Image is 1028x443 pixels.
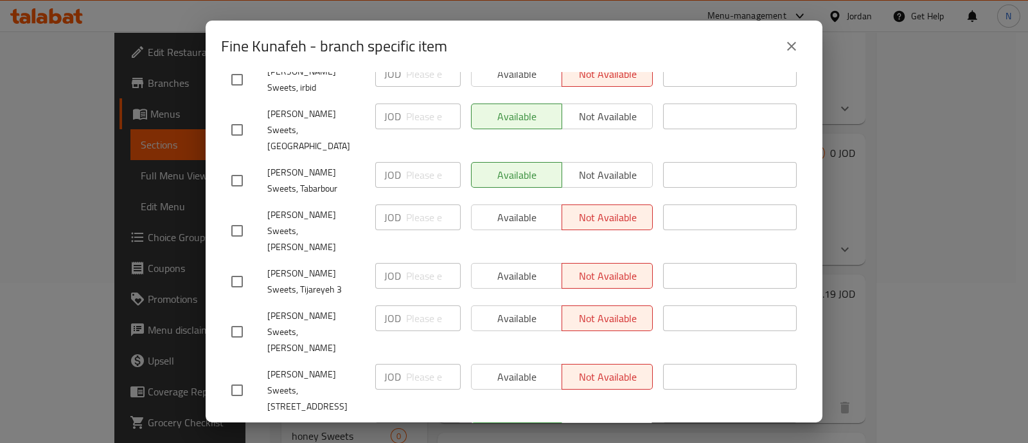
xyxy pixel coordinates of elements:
input: Please enter price [406,364,461,390]
input: Please enter price [406,104,461,129]
span: [PERSON_NAME] Sweets, Tabarbour [267,165,365,197]
input: Please enter price [406,162,461,188]
input: Please enter price [406,305,461,331]
button: close [776,31,807,62]
span: [PERSON_NAME] Sweets, Tijareyeh 3 [267,266,365,298]
p: JOD [384,311,401,326]
p: JOD [384,66,401,82]
input: Please enter price [406,204,461,230]
span: [PERSON_NAME] Sweets, [STREET_ADDRESS] [267,366,365,415]
input: Please enter price [406,263,461,289]
span: [PERSON_NAME] Sweets, [PERSON_NAME] [267,308,365,356]
p: JOD [384,210,401,225]
h2: Fine Kunafeh - branch specific item [221,36,447,57]
p: JOD [384,109,401,124]
span: [PERSON_NAME] Sweets, [GEOGRAPHIC_DATA] [267,106,365,154]
p: JOD [384,167,401,183]
span: [PERSON_NAME] Sweets, [PERSON_NAME] [267,207,365,255]
input: Please enter price [406,61,461,87]
span: [PERSON_NAME] Sweets, irbid [267,64,365,96]
p: JOD [384,268,401,284]
p: JOD [384,369,401,384]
